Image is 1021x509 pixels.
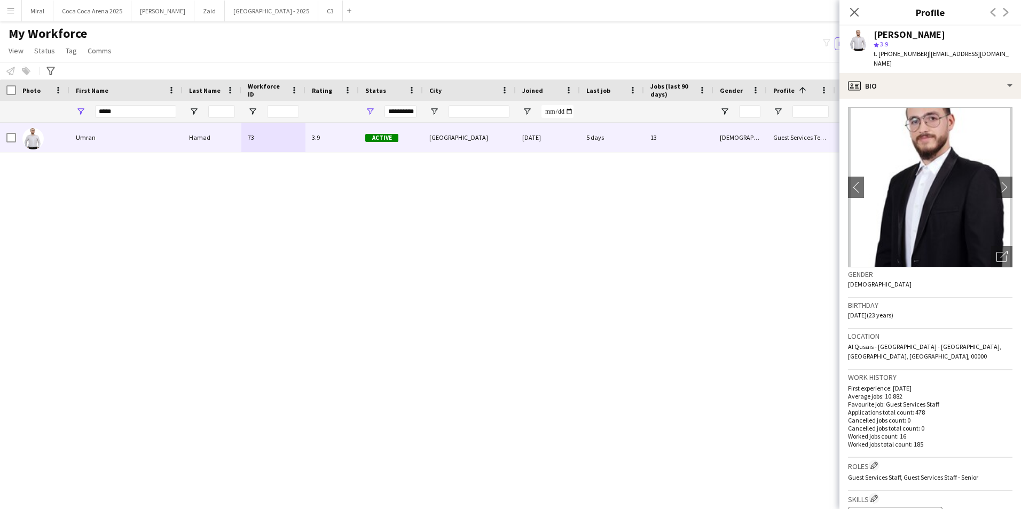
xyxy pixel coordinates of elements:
[61,44,81,58] a: Tag
[713,123,767,152] div: [DEMOGRAPHIC_DATA]
[9,26,87,42] span: My Workforce
[9,46,23,55] span: View
[248,82,286,98] span: Workforce ID
[848,424,1012,432] p: Cancelled jobs total count: 0
[773,86,795,94] span: Profile
[848,392,1012,400] p: Average jobs: 10.882
[305,123,359,152] div: 3.9
[835,123,880,152] div: 23
[44,65,57,77] app-action-btn: Advanced filters
[69,123,183,152] div: Umran
[848,343,1001,360] span: Al Qusais - [GEOGRAPHIC_DATA] - [GEOGRAPHIC_DATA], [GEOGRAPHIC_DATA], [GEOGRAPHIC_DATA], 00000
[189,107,199,116] button: Open Filter Menu
[194,1,225,21] button: Zaid
[848,384,1012,392] p: First experience: [DATE]
[423,123,516,152] div: [GEOGRAPHIC_DATA]
[848,269,1012,279] h3: Gender
[131,1,194,21] button: [PERSON_NAME]
[312,86,332,94] span: Rating
[848,493,1012,504] h3: Skills
[22,1,53,21] button: Miral
[767,123,835,152] div: Guest Services Team
[449,105,509,118] input: City Filter Input
[792,105,829,118] input: Profile Filter Input
[991,246,1012,267] div: Open photos pop-in
[22,86,41,94] span: Photo
[76,107,85,116] button: Open Filter Menu
[541,105,574,118] input: Joined Filter Input
[773,107,783,116] button: Open Filter Menu
[4,44,28,58] a: View
[22,128,44,149] img: Umran Hamad
[848,311,893,319] span: [DATE] (23 years)
[874,50,1009,67] span: | [EMAIL_ADDRESS][DOMAIN_NAME]
[848,460,1012,471] h3: Roles
[183,123,241,152] div: Hamad
[66,46,77,55] span: Tag
[522,86,543,94] span: Joined
[880,40,888,48] span: 3.9
[874,50,929,58] span: t. [PHONE_NUMBER]
[88,46,112,55] span: Comms
[83,44,116,58] a: Comms
[267,105,299,118] input: Workforce ID Filter Input
[874,30,945,39] div: [PERSON_NAME]
[429,86,442,94] span: City
[835,37,891,50] button: Everyone10,651
[848,280,912,288] span: [DEMOGRAPHIC_DATA]
[30,44,59,58] a: Status
[848,473,978,481] span: Guest Services Staff, Guest Services Staff - Senior
[365,134,398,142] span: Active
[208,105,235,118] input: Last Name Filter Input
[848,400,1012,408] p: Favourite job: Guest Services Staff
[318,1,343,21] button: C3
[34,46,55,55] span: Status
[720,107,729,116] button: Open Filter Menu
[720,86,743,94] span: Gender
[522,107,532,116] button: Open Filter Menu
[248,107,257,116] button: Open Filter Menu
[839,73,1021,99] div: Bio
[848,300,1012,310] h3: Birthday
[848,408,1012,416] p: Applications total count: 478
[189,86,221,94] span: Last Name
[650,82,694,98] span: Jobs (last 90 days)
[516,123,580,152] div: [DATE]
[839,5,1021,19] h3: Profile
[53,1,131,21] button: Coca Coca Arena 2025
[225,1,318,21] button: [GEOGRAPHIC_DATA] - 2025
[241,123,305,152] div: 73
[95,105,176,118] input: First Name Filter Input
[848,440,1012,448] p: Worked jobs total count: 185
[586,86,610,94] span: Last job
[76,86,108,94] span: First Name
[848,331,1012,341] h3: Location
[365,86,386,94] span: Status
[848,416,1012,424] p: Cancelled jobs count: 0
[848,107,1012,267] img: Crew avatar or photo
[848,432,1012,440] p: Worked jobs count: 16
[739,105,760,118] input: Gender Filter Input
[365,107,375,116] button: Open Filter Menu
[580,123,644,152] div: 5 days
[644,123,713,152] div: 13
[848,372,1012,382] h3: Work history
[429,107,439,116] button: Open Filter Menu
